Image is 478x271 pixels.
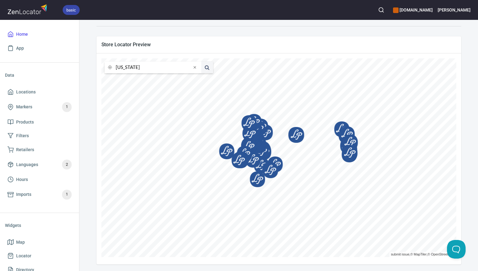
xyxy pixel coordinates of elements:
li: Data [5,68,74,83]
span: Products [16,118,34,126]
h6: [PERSON_NAME] [438,7,471,13]
img: zenlocator [7,2,49,16]
span: Home [16,30,28,38]
a: Map [5,235,74,249]
span: 1 [62,103,72,111]
span: Store Locator Preview [101,41,456,48]
span: 1 [62,191,72,198]
span: Locator [16,252,31,260]
span: Retailers [16,146,34,154]
span: Map [16,238,25,246]
span: Filters [16,132,29,140]
span: Imports [16,191,31,198]
input: city or postal code [116,61,191,73]
button: Search [374,3,388,17]
li: Widgets [5,218,74,233]
a: Hours [5,173,74,187]
button: color-CE600E [393,7,399,13]
button: [PERSON_NAME] [438,3,471,17]
span: Hours [16,176,28,183]
a: Products [5,115,74,129]
span: Markers [16,103,32,111]
a: Languages2 [5,156,74,173]
a: Markers1 [5,99,74,115]
div: basic [63,5,80,15]
a: App [5,41,74,55]
span: App [16,44,24,52]
a: Home [5,27,74,41]
span: Languages [16,161,38,169]
span: basic [63,7,80,13]
a: Retailers [5,143,74,157]
span: Locations [16,88,36,96]
a: Locations [5,85,74,99]
a: Filters [5,129,74,143]
a: Imports1 [5,187,74,203]
iframe: Help Scout Beacon - Open [447,240,466,259]
h6: [DOMAIN_NAME] [393,7,432,13]
canvas: Map [101,58,456,257]
span: 2 [62,161,72,168]
a: Locator [5,249,74,263]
